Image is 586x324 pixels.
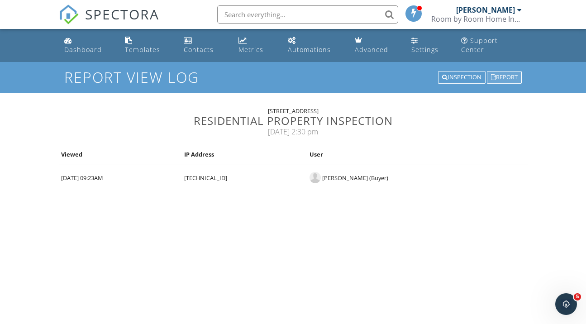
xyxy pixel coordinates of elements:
[457,33,525,58] a: Support Center
[85,5,159,24] span: SPECTORA
[59,144,182,165] th: Viewed
[61,33,114,58] a: Dashboard
[59,107,528,114] div: [STREET_ADDRESS]
[182,144,308,165] th: IP Address
[487,71,522,84] div: Report
[461,36,498,54] div: Support Center
[288,45,331,54] div: Automations
[284,33,344,58] a: Automations (Basic)
[59,5,79,24] img: The Best Home Inspection Software - Spectora
[351,33,400,58] a: Advanced
[574,293,581,300] span: 5
[59,12,159,31] a: SPECTORA
[355,45,388,54] div: Advanced
[121,33,173,58] a: Templates
[217,5,398,24] input: Search everything...
[59,114,528,127] h3: Residential Property Inspection
[307,144,527,165] th: User
[310,172,321,183] img: default-user-f0147aede5fd5fa78ca7ade42f37bd4542148d508eef1c3d3ea960f66861d68b.jpg
[59,127,528,137] div: [DATE] 2:30 pm
[238,45,263,54] div: Metrics
[59,165,182,191] td: [DATE] 09:23AM
[322,174,388,181] div: [PERSON_NAME] (Buyer)
[438,71,486,84] div: Inspection
[487,72,522,81] a: Report
[235,33,277,58] a: Metrics
[456,5,515,14] div: [PERSON_NAME]
[431,14,522,24] div: Room by Room Home Inspection Services LLC
[125,45,160,54] div: Templates
[180,33,227,58] a: Contacts
[182,165,308,191] td: [TECHNICAL_ID]
[555,293,577,315] iframe: Intercom live chat
[411,45,438,54] div: Settings
[184,45,214,54] div: Contacts
[408,33,450,58] a: Settings
[438,72,487,81] a: Inspection
[64,45,102,54] div: Dashboard
[64,69,521,85] h1: Report View Log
